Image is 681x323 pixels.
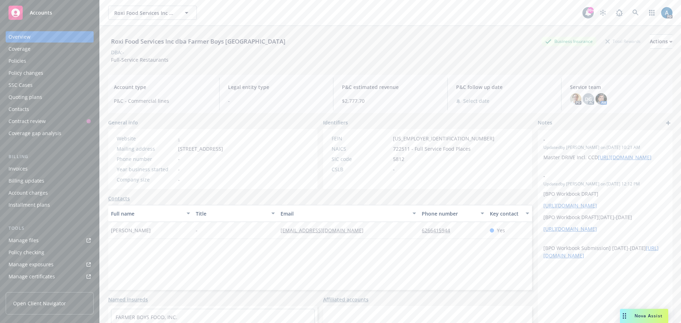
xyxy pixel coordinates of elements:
[114,97,211,105] span: P&C - Commercial lines
[422,210,476,217] div: Phone number
[9,104,29,115] div: Contacts
[114,83,211,91] span: Account type
[487,205,532,222] button: Key contact
[9,31,31,43] div: Overview
[543,172,648,180] span: -
[9,247,44,258] div: Policy checking
[6,67,94,79] a: Policy changes
[661,7,672,18] img: photo
[178,166,180,173] span: -
[6,175,94,186] a: Billing updates
[332,145,390,152] div: NAICS
[6,104,94,115] a: Contacts
[456,83,553,91] span: P&C follow up date
[108,37,288,46] div: Roxi Food Services Inc dba Farmer Boys [GEOGRAPHIC_DATA]
[620,309,668,323] button: Nova Assist
[463,97,489,105] span: Select date
[9,283,42,294] div: Manage BORs
[629,6,643,20] a: Search
[6,79,94,91] a: SSC Cases
[6,163,94,174] a: Invoices
[278,205,419,222] button: Email
[196,210,267,217] div: Title
[543,202,597,209] a: [URL][DOMAIN_NAME]
[178,176,180,183] span: -
[620,309,629,323] div: Drag to move
[332,166,390,173] div: CSLB
[635,313,663,319] span: Nova Assist
[538,167,672,265] div: -Updatedby [PERSON_NAME] on [DATE] 12:12 PM[BPO Workbook DRAFT][URL][DOMAIN_NAME][BPO Workbook DR...
[196,227,198,234] span: -
[323,296,369,303] a: Affiliated accounts
[332,135,390,142] div: FEIN
[570,93,581,105] img: photo
[598,154,652,161] a: [URL][DOMAIN_NAME]
[332,155,390,163] div: SIC code
[393,135,494,142] span: [US_EMPLOYER_IDENTIFICATION_NUMBER]
[281,210,408,217] div: Email
[6,259,94,270] a: Manage exposures
[6,43,94,55] a: Coverage
[342,83,439,91] span: P&C estimated revenue
[108,205,193,222] button: Full name
[664,119,672,127] a: add
[6,235,94,246] a: Manage files
[497,227,505,234] span: Yes
[111,49,124,56] div: DBA: -
[228,97,325,105] span: -
[342,97,439,105] span: $2,777.70
[596,93,607,105] img: photo
[393,155,404,163] span: 5812
[9,79,33,91] div: SSC Cases
[538,130,672,167] div: -Updatedby [PERSON_NAME] on [DATE] 10:21 AMMaster DRIVE Incl. CCD[URL][DOMAIN_NAME]
[542,37,596,46] div: Business Insurance
[9,67,43,79] div: Policy changes
[6,153,94,160] div: Billing
[6,116,94,127] a: Contract review
[490,210,521,217] div: Key contact
[9,187,48,199] div: Account charges
[117,145,175,152] div: Mailing address
[650,35,672,48] div: Actions
[6,55,94,67] a: Policies
[596,6,610,20] a: Stop snowing
[543,154,667,161] p: Master DRIVE Incl. CCD
[9,43,31,55] div: Coverage
[419,205,487,222] button: Phone number
[6,225,94,232] div: Tools
[543,144,667,151] span: Updated by [PERSON_NAME] on [DATE] 10:21 AM
[6,91,94,103] a: Quoting plans
[422,227,456,234] a: 6266415944
[9,91,42,103] div: Quoting plans
[9,271,55,282] div: Manage certificates
[6,283,94,294] a: Manage BORs
[13,300,66,307] span: Open Client Navigator
[9,163,28,174] div: Invoices
[111,56,168,63] span: Full-Service Restaurants
[543,244,667,259] p: [BPO Workbook Submission] [DATE]-[DATE]
[6,31,94,43] a: Overview
[116,314,177,321] a: FARMER BOYS FOOD, INC.
[543,181,667,187] span: Updated by [PERSON_NAME] on [DATE] 12:12 PM
[30,10,52,16] span: Accounts
[108,296,148,303] a: Named insureds
[543,136,648,143] span: -
[6,271,94,282] a: Manage certificates
[108,119,138,126] span: General info
[6,128,94,139] a: Coverage gap analysis
[117,166,175,173] div: Year business started
[108,6,197,20] button: Roxi Food Services Inc dba Farmer Boys [GEOGRAPHIC_DATA]
[178,145,223,152] span: [STREET_ADDRESS]
[108,195,130,202] a: Contacts
[9,128,61,139] div: Coverage gap analysis
[9,235,39,246] div: Manage files
[9,175,44,186] div: Billing updates
[9,116,46,127] div: Contract review
[543,213,667,221] p: [BPO Workbook DRAFT][DATE]-[DATE]
[9,199,50,211] div: Installment plans
[111,227,151,234] span: [PERSON_NAME]
[612,6,626,20] a: Report a Bug
[570,83,667,91] span: Service team
[9,259,54,270] div: Manage exposures
[6,199,94,211] a: Installment plans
